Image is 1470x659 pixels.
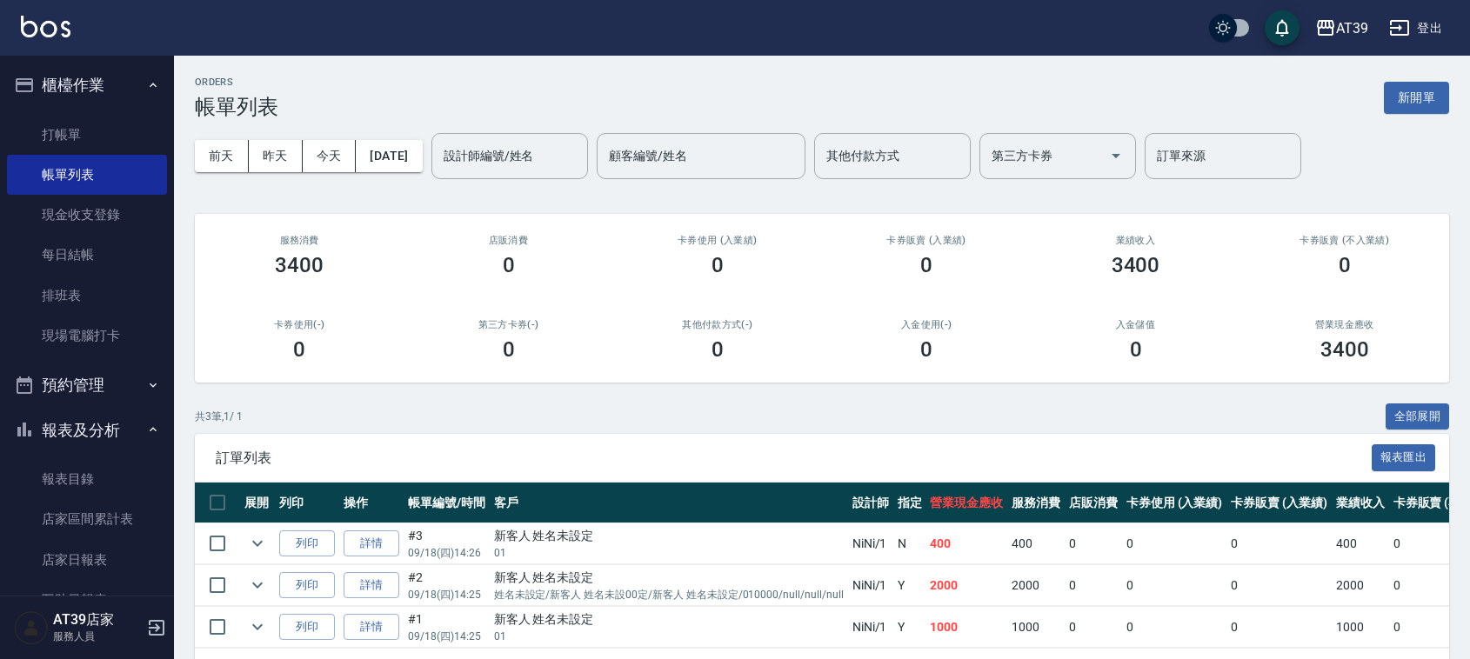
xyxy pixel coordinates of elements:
[7,195,167,235] a: 現金收支登錄
[1386,403,1450,430] button: 全部展開
[925,523,1007,564] td: 400
[920,253,932,277] h3: 0
[404,523,490,564] td: #3
[344,530,399,557] a: 詳情
[1265,10,1300,45] button: save
[408,587,485,602] p: 09/18 (四) 14:25
[7,408,167,453] button: 報表及分析
[216,449,1372,467] span: 訂單列表
[195,140,249,172] button: 前天
[712,253,724,277] h3: 0
[1372,449,1436,465] a: 報表匯出
[893,523,926,564] td: N
[1122,483,1227,523] th: 卡券使用 (入業績)
[53,629,142,644] p: 服務人員
[1052,319,1219,330] h2: 入金儲值
[244,572,271,598] button: expand row
[848,523,893,564] td: NiNi /1
[240,483,275,523] th: 展開
[1122,565,1227,606] td: 0
[7,276,167,316] a: 排班表
[712,337,724,362] h3: 0
[1226,607,1332,648] td: 0
[1102,142,1130,170] button: Open
[494,527,844,545] div: 新客人 姓名未設定
[1384,82,1449,114] button: 新開單
[893,483,926,523] th: 指定
[7,499,167,539] a: 店家區間累計表
[920,337,932,362] h3: 0
[344,572,399,599] a: 詳情
[925,483,1007,523] th: 營業現金應收
[1332,483,1389,523] th: 業績收入
[7,235,167,275] a: 每日結帳
[1065,483,1122,523] th: 店販消費
[216,235,383,246] h3: 服務消費
[1372,444,1436,471] button: 報表匯出
[424,235,591,246] h2: 店販消費
[494,610,844,629] div: 新客人 姓名未設定
[408,545,485,561] p: 09/18 (四) 14:26
[1052,235,1219,246] h2: 業績收入
[490,483,848,523] th: 客戶
[7,580,167,620] a: 互助日報表
[503,253,515,277] h3: 0
[344,614,399,641] a: 詳情
[494,545,844,561] p: 01
[1007,483,1065,523] th: 服務消費
[195,77,278,88] h2: ORDERS
[21,16,70,37] img: Logo
[275,483,339,523] th: 列印
[424,319,591,330] h2: 第三方卡券(-)
[1130,337,1142,362] h3: 0
[893,565,926,606] td: Y
[1308,10,1375,46] button: AT39
[1226,483,1332,523] th: 卡券販賣 (入業績)
[634,235,801,246] h2: 卡券使用 (入業績)
[925,607,1007,648] td: 1000
[925,565,1007,606] td: 2000
[1007,523,1065,564] td: 400
[1336,17,1368,39] div: AT39
[1065,607,1122,648] td: 0
[404,483,490,523] th: 帳單編號/時間
[195,409,243,424] p: 共 3 筆, 1 / 1
[216,319,383,330] h2: 卡券使用(-)
[634,319,801,330] h2: 其他付款方式(-)
[1261,235,1428,246] h2: 卡券販賣 (不入業績)
[303,140,357,172] button: 今天
[7,63,167,108] button: 櫃檯作業
[249,140,303,172] button: 昨天
[7,316,167,356] a: 現場電腦打卡
[843,235,1010,246] h2: 卡券販賣 (入業績)
[1261,319,1428,330] h2: 營業現金應收
[503,337,515,362] h3: 0
[1384,89,1449,105] a: 新開單
[494,587,844,602] p: 姓名未設定/新客人 姓名未設00定/新客人 姓名未設定/010000/null/null/null
[279,614,335,641] button: 列印
[848,483,893,523] th: 設計師
[275,253,324,277] h3: 3400
[293,337,305,362] h3: 0
[494,569,844,587] div: 新客人 姓名未設定
[1065,565,1122,606] td: 0
[1007,565,1065,606] td: 2000
[404,565,490,606] td: #2
[893,607,926,648] td: Y
[14,610,49,645] img: Person
[53,611,142,629] h5: AT39店家
[1007,607,1065,648] td: 1000
[7,115,167,155] a: 打帳單
[339,483,404,523] th: 操作
[1122,607,1227,648] td: 0
[7,540,167,580] a: 店家日報表
[1226,523,1332,564] td: 0
[7,155,167,195] a: 帳單列表
[1226,565,1332,606] td: 0
[1065,523,1122,564] td: 0
[1332,607,1389,648] td: 1000
[848,607,893,648] td: NiNi /1
[1122,523,1227,564] td: 0
[408,629,485,644] p: 09/18 (四) 14:25
[1112,253,1160,277] h3: 3400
